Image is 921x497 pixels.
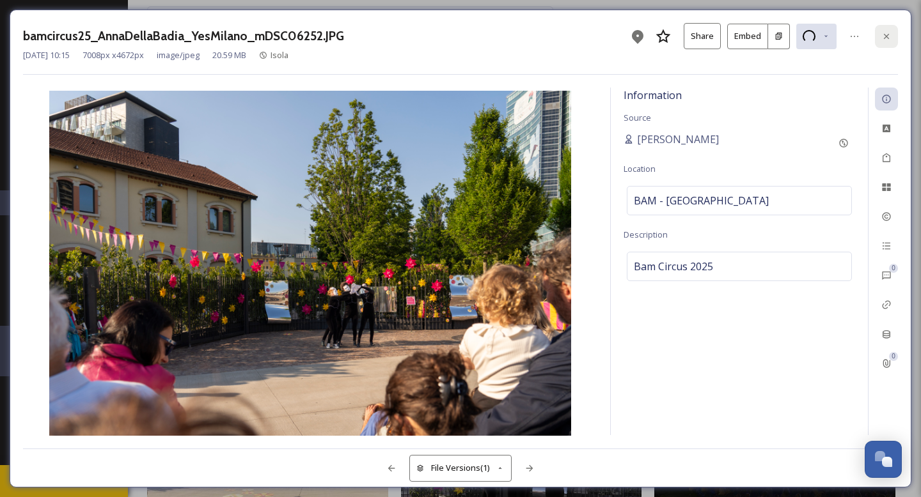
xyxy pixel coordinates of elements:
span: Isola [271,49,288,61]
div: 0 [889,264,898,273]
button: Open Chat [865,441,902,478]
img: bamcircus25_AnnaDellaBadia_YesMilano_mDSC06252.JPG [23,91,597,438]
button: File Versions(1) [409,455,512,481]
span: Information [624,88,682,102]
div: 0 [889,352,898,361]
span: 20.59 MB [212,49,246,61]
span: Description [624,229,668,240]
span: [DATE] 10:15 [23,49,70,61]
span: Bam Circus 2025 [634,259,713,274]
h3: bamcircus25_AnnaDellaBadia_YesMilano_mDSC06252.JPG [23,27,344,45]
span: 7008 px x 4672 px [83,49,144,61]
span: image/jpeg [157,49,200,61]
span: [PERSON_NAME] [637,132,719,147]
button: Embed [727,24,768,49]
span: BAM - [GEOGRAPHIC_DATA] [634,193,769,208]
span: Source [624,112,651,123]
span: Location [624,163,656,174]
button: Share [684,23,721,49]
